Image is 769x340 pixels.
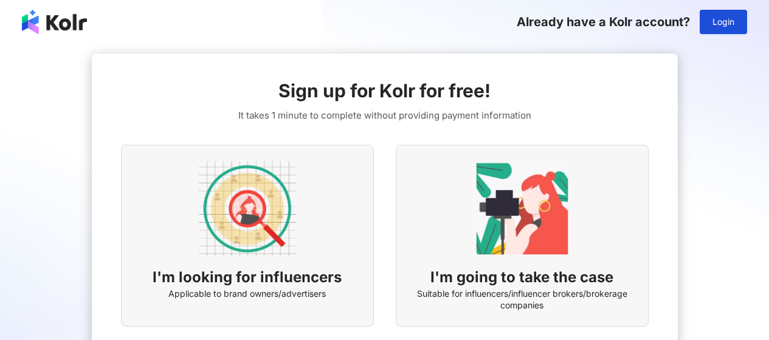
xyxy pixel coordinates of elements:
[474,160,571,257] img: KOL identity option
[517,15,690,29] span: Already have a Kolr account?
[168,288,326,300] span: Applicable to brand owners/advertisers
[430,267,613,288] span: I'm going to take the case
[238,108,531,123] span: It takes 1 minute to complete without providing payment information
[712,17,734,27] span: Login
[22,10,87,34] img: logo
[199,160,296,257] img: AD identity option
[278,78,491,103] span: Sign up for Kolr for free!
[700,10,747,34] button: Login
[153,267,342,288] span: I'm looking for influencers
[411,288,633,311] span: Suitable for influencers/influencer brokers/brokerage companies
